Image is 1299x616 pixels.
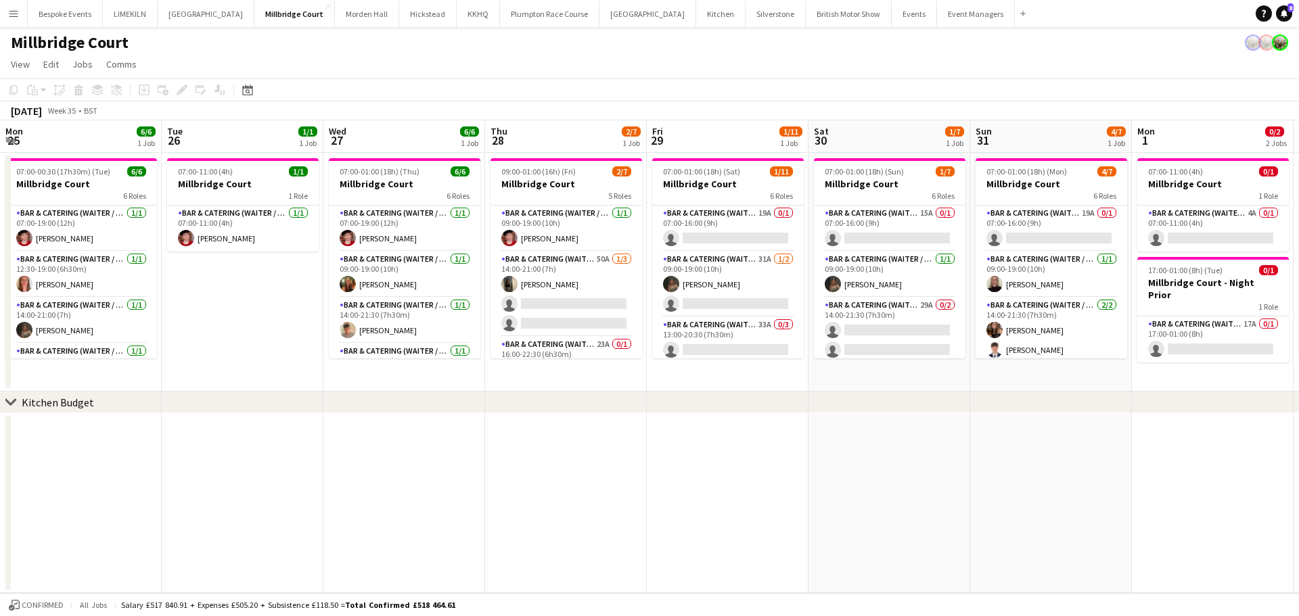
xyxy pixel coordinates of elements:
[974,133,992,148] span: 31
[329,343,480,389] app-card-role: Bar & Catering (Waiter / waitress)1/114:00-23:00 (9h)
[937,1,1015,27] button: Event Managers
[1135,133,1155,148] span: 1
[806,1,892,27] button: British Motor Show
[1148,265,1223,275] span: 17:00-01:00 (8h) (Tue)
[137,126,156,137] span: 6/6
[1258,191,1278,201] span: 1 Role
[5,343,157,389] app-card-role: Bar & Catering (Waiter / waitress)1/114:00-22:30 (8h30m)
[288,191,308,201] span: 1 Role
[340,166,419,176] span: 07:00-01:00 (18h) (Thu)
[1137,257,1289,362] app-job-card: 17:00-01:00 (8h) (Tue)0/1Millbridge Court - Night Prior1 RoleBar & Catering (Waiter / waitress)17...
[599,1,696,27] button: [GEOGRAPHIC_DATA]
[165,133,183,148] span: 26
[5,55,35,73] a: View
[491,158,642,358] div: 09:00-01:00 (16h) (Fri)2/7Millbridge Court5 RolesBar & Catering (Waiter / waitress)1/109:00-19:00...
[254,1,335,27] button: Millbridge Court
[22,396,94,409] div: Kitchen Budget
[329,298,480,343] app-card-role: Bar & Catering (Waiter / waitress)1/114:00-21:30 (7h30m)[PERSON_NAME]
[976,206,1127,252] app-card-role: Bar & Catering (Waiter / waitress)19A0/107:00-16:00 (9h)
[1276,5,1292,22] a: 8
[11,32,129,53] h1: Millbridge Court
[5,252,157,298] app-card-role: Bar & Catering (Waiter / waitress)1/112:30-19:00 (6h30m)[PERSON_NAME]
[1258,302,1278,312] span: 1 Role
[5,158,157,358] div: 07:00-00:30 (17h30m) (Tue)6/6Millbridge Court6 RolesBar & Catering (Waiter / waitress)1/107:00-19...
[7,598,66,613] button: Confirmed
[1245,34,1261,51] app-user-avatar: Staffing Manager
[1258,34,1275,51] app-user-avatar: Staffing Manager
[345,600,455,610] span: Total Confirmed £518 464.61
[123,191,146,201] span: 6 Roles
[814,125,829,137] span: Sat
[770,166,793,176] span: 1/11
[461,138,478,148] div: 1 Job
[814,178,965,190] h3: Millbridge Court
[1097,166,1116,176] span: 4/7
[780,138,802,148] div: 1 Job
[1148,166,1203,176] span: 07:00-11:00 (4h)
[1266,138,1287,148] div: 2 Jobs
[1259,265,1278,275] span: 0/1
[178,166,233,176] span: 07:00-11:00 (4h)
[1137,316,1289,362] app-card-role: Bar & Catering (Waiter / waitress)17A0/117:00-01:00 (8h)
[946,138,963,148] div: 1 Job
[1107,126,1126,137] span: 4/7
[1265,126,1284,137] span: 0/2
[451,166,470,176] span: 6/6
[447,191,470,201] span: 6 Roles
[1259,166,1278,176] span: 0/1
[650,133,663,148] span: 29
[814,206,965,252] app-card-role: Bar & Catering (Waiter / waitress)15A0/107:00-16:00 (9h)
[103,1,158,27] button: LIMEKILN
[976,158,1127,358] app-job-card: 07:00-01:00 (18h) (Mon)4/7Millbridge Court6 RolesBar & Catering (Waiter / waitress)19A0/107:00-16...
[5,125,23,137] span: Mon
[38,55,64,73] a: Edit
[167,125,183,137] span: Tue
[167,206,319,252] app-card-role: Bar & Catering (Waiter / waitress)1/107:00-11:00 (4h)[PERSON_NAME]
[127,166,146,176] span: 6/6
[491,337,642,383] app-card-role: Bar & Catering (Waiter / waitress)23A0/116:00-22:30 (6h30m)
[814,252,965,298] app-card-role: Bar & Catering (Waiter / waitress)1/109:00-19:00 (10h)[PERSON_NAME]
[329,125,346,137] span: Wed
[812,133,829,148] span: 30
[501,166,576,176] span: 09:00-01:00 (16h) (Fri)
[1287,3,1294,12] span: 8
[11,58,30,70] span: View
[746,1,806,27] button: Silverstone
[652,206,804,252] app-card-role: Bar & Catering (Waiter / waitress)19A0/107:00-16:00 (9h)
[329,178,480,190] h3: Millbridge Court
[299,138,317,148] div: 1 Job
[986,166,1067,176] span: 07:00-01:00 (18h) (Mon)
[779,126,802,137] span: 1/11
[652,252,804,317] app-card-role: Bar & Catering (Waiter / waitress)31A1/209:00-19:00 (10h)[PERSON_NAME]
[167,158,319,252] app-job-card: 07:00-11:00 (4h)1/1Millbridge Court1 RoleBar & Catering (Waiter / waitress)1/107:00-11:00 (4h)[PE...
[608,191,631,201] span: 5 Roles
[976,252,1127,298] app-card-role: Bar & Catering (Waiter / waitress)1/109:00-19:00 (10h)[PERSON_NAME]
[77,600,110,610] span: All jobs
[652,125,663,137] span: Fri
[329,158,480,358] div: 07:00-01:00 (18h) (Thu)6/6Millbridge Court6 RolesBar & Catering (Waiter / waitress)1/107:00-19:00...
[399,1,457,27] button: Hickstead
[5,298,157,343] app-card-role: Bar & Catering (Waiter / waitress)1/114:00-21:00 (7h)[PERSON_NAME]
[1137,277,1289,301] h3: Millbridge Court - Night Prior
[45,105,78,116] span: Week 35
[460,126,479,137] span: 6/6
[612,166,631,176] span: 2/7
[335,1,399,27] button: Morden Hall
[121,600,455,610] div: Salary £517 840.91 + Expenses £505.20 + Subsistence £118.50 =
[167,178,319,190] h3: Millbridge Court
[28,1,103,27] button: Bespoke Events
[491,252,642,337] app-card-role: Bar & Catering (Waiter / waitress)50A1/314:00-21:00 (7h)[PERSON_NAME]
[84,105,97,116] div: BST
[106,58,137,70] span: Comms
[1137,158,1289,252] app-job-card: 07:00-11:00 (4h)0/1Millbridge Court1 RoleBar & Catering (Waiter / waitress)4A0/107:00-11:00 (4h)
[652,158,804,358] app-job-card: 07:00-01:00 (18h) (Sat)1/11Millbridge Court6 RolesBar & Catering (Waiter / waitress)19A0/107:00-1...
[892,1,937,27] button: Events
[1093,191,1116,201] span: 6 Roles
[101,55,142,73] a: Comms
[622,138,640,148] div: 1 Job
[825,166,904,176] span: 07:00-01:00 (18h) (Sun)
